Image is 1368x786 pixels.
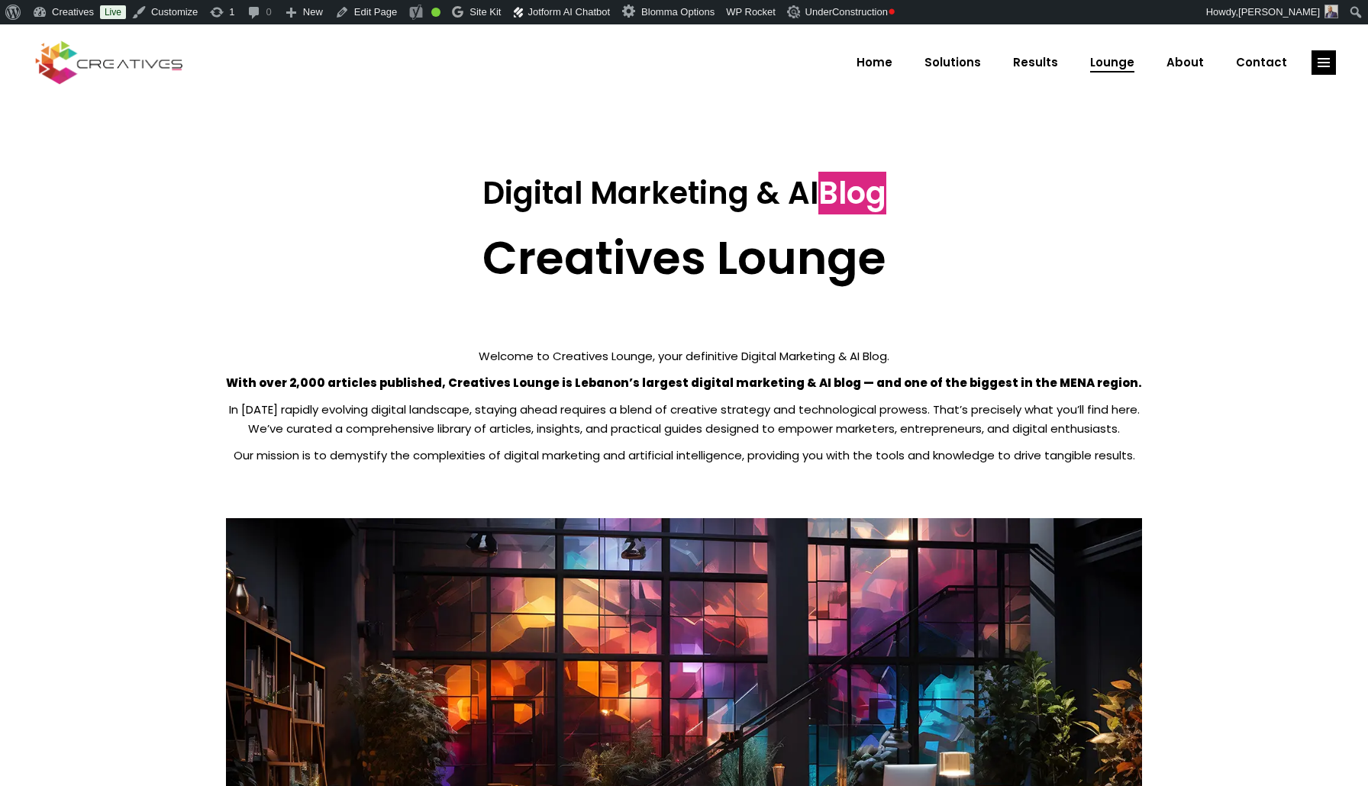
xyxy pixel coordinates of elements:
[226,175,1142,211] h3: Digital Marketing & AI
[1074,43,1150,82] a: Lounge
[1150,43,1220,82] a: About
[1220,43,1303,82] a: Contact
[787,5,802,18] img: Creatives | Creatives Lounge
[469,6,501,18] span: Site Kit
[1166,43,1204,82] span: About
[1238,6,1320,18] span: [PERSON_NAME]
[226,230,1142,285] h2: Creatives Lounge
[1013,43,1058,82] span: Results
[924,43,981,82] span: Solutions
[818,172,886,214] span: Blog
[100,5,126,19] a: Live
[226,446,1142,465] p: Our mission is to demystify the complexities of digital marketing and artificial intelligence, pr...
[1324,5,1338,18] img: Creatives | Creatives Lounge
[32,39,186,86] img: Creatives
[431,8,440,17] div: Good
[226,375,1142,391] strong: With over 2,000 articles published, Creatives Lounge is Lebanon’s largest digital marketing & AI ...
[1090,43,1134,82] span: Lounge
[908,43,997,82] a: Solutions
[1236,43,1287,82] span: Contact
[1312,50,1336,75] a: link
[226,346,1142,366] p: Welcome to Creatives Lounge, your definitive Digital Marketing & AI Blog.
[840,43,908,82] a: Home
[997,43,1074,82] a: Results
[226,400,1142,438] p: In [DATE] rapidly evolving digital landscape, staying ahead requires a blend of creative strategy...
[857,43,892,82] span: Home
